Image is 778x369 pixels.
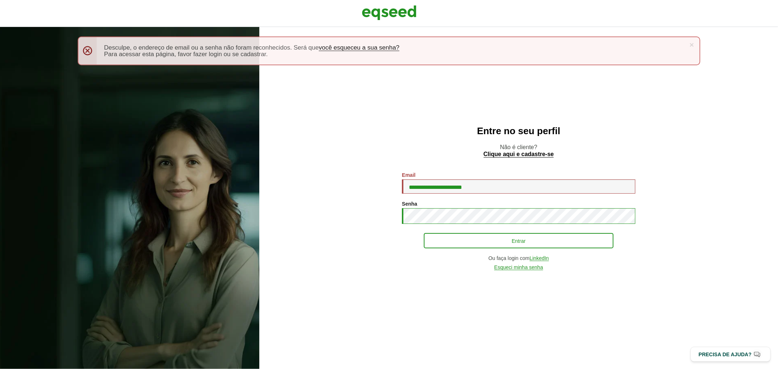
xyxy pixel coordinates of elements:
button: Entrar [424,233,614,248]
li: Desculpe, o endereço de email ou a senha não foram reconhecidos. Será que [104,44,685,51]
a: você esqueceu a sua senha? [319,44,399,51]
div: Ou faça login com [402,256,635,261]
a: LinkedIn [530,256,549,261]
h2: Entre no seu perfil [274,126,763,136]
li: Para acessar esta página, favor fazer login ou se cadastrar. [104,51,685,57]
a: Clique aqui e cadastre-se [484,151,554,158]
label: Email [402,172,415,178]
img: EqSeed Logo [362,4,417,22]
p: Não é cliente? [274,144,763,158]
a: Esqueci minha senha [494,265,543,270]
a: × [689,41,694,48]
label: Senha [402,201,417,206]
